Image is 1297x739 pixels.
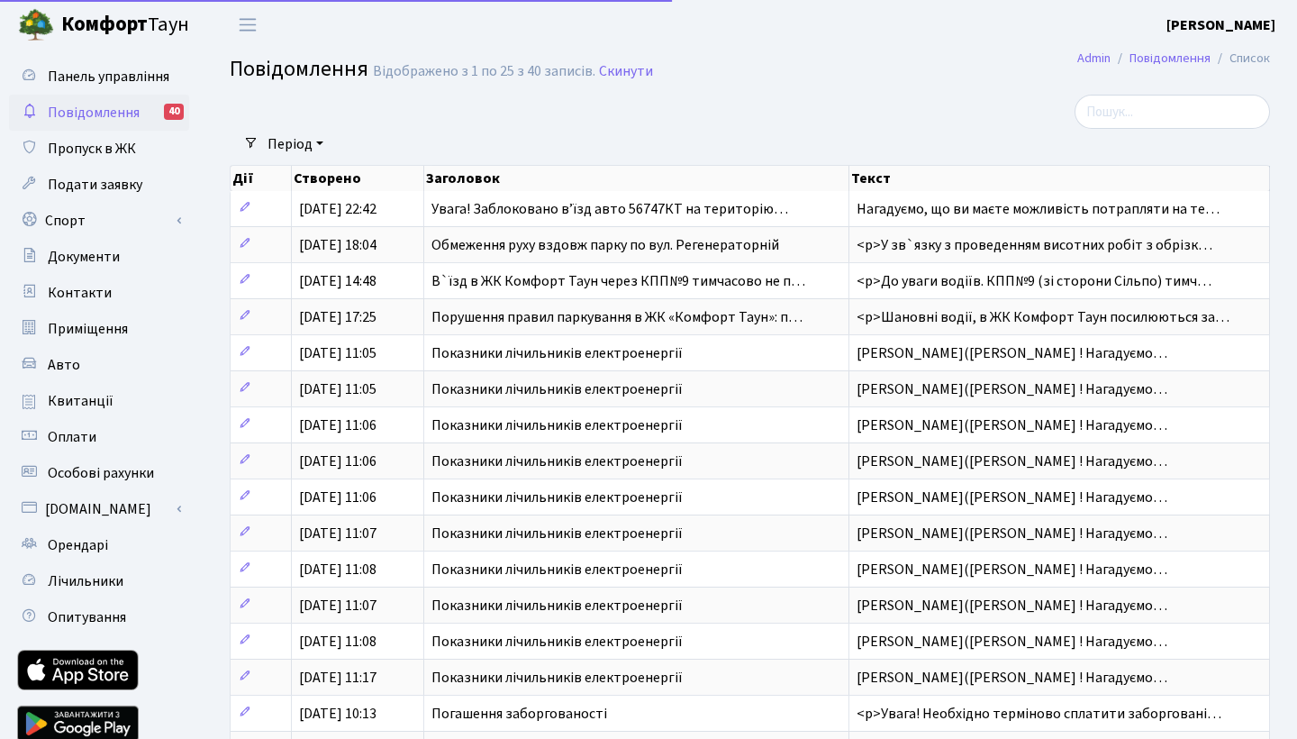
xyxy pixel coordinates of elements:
a: Оплати [9,419,189,455]
span: [PERSON_NAME]([PERSON_NAME] ! Нагадуємо… [857,415,1167,435]
a: Повідомлення [1129,49,1211,68]
span: [DATE] 10:13 [299,704,376,724]
a: Період [260,129,331,160]
th: Заголовок [424,166,849,191]
th: Дії [231,166,292,191]
span: Документи [48,247,120,267]
span: Порушення правил паркування в ЖК «Комфорт Таун»: п… [431,307,803,327]
span: [DATE] 17:25 [299,307,376,327]
span: [DATE] 11:06 [299,488,376,507]
a: Приміщення [9,311,189,347]
a: Подати заявку [9,167,189,203]
span: Показники лічильників електроенергії [431,343,683,363]
a: [DOMAIN_NAME] [9,491,189,527]
span: Таун [61,10,189,41]
a: Опитування [9,599,189,635]
span: <p>Шановні водії, в ЖК Комфорт Таун посилюються за… [857,307,1229,327]
span: Квитанції [48,391,113,411]
a: Admin [1077,49,1111,68]
span: Лічильники [48,571,123,591]
span: [DATE] 11:06 [299,415,376,435]
span: Пропуск в ЖК [48,139,136,159]
span: Орендарі [48,535,108,555]
input: Пошук... [1075,95,1270,129]
span: [DATE] 11:08 [299,632,376,652]
span: Панель управління [48,67,169,87]
a: Орендарі [9,527,189,563]
span: Показники лічильників електроенергії [431,560,683,579]
span: Показники лічильників електроенергії [431,596,683,616]
span: [PERSON_NAME]([PERSON_NAME] ! Нагадуємо… [857,488,1167,507]
a: Панель управління [9,59,189,95]
span: [DATE] 22:42 [299,199,376,219]
span: Показники лічильників електроенергії [431,379,683,399]
span: [PERSON_NAME]([PERSON_NAME] ! Нагадуємо… [857,560,1167,579]
span: <p>До уваги водіїв. КПП№9 (зі сторони Сільпо) тимч… [857,271,1211,291]
span: [PERSON_NAME]([PERSON_NAME] ! Нагадуємо… [857,524,1167,543]
span: Показники лічильників електроенергії [431,668,683,688]
a: Пропуск в ЖК [9,131,189,167]
span: Увага! Заблоковано вʼїзд авто 56747КТ на територію… [431,199,788,219]
span: [PERSON_NAME]([PERSON_NAME] ! Нагадуємо… [857,452,1167,471]
span: <p>Увага! Необхідно терміново сплатити заборговані… [857,704,1221,724]
span: Повідомлення [230,53,368,85]
span: [DATE] 11:06 [299,452,376,471]
a: Повідомлення40 [9,95,189,131]
a: Спорт [9,203,189,239]
span: Показники лічильників електроенергії [431,488,683,507]
nav: breadcrumb [1050,40,1297,78]
a: Авто [9,347,189,383]
span: Показники лічильників електроенергії [431,415,683,435]
span: [PERSON_NAME]([PERSON_NAME] ! Нагадуємо… [857,596,1167,616]
a: Квитанції [9,383,189,419]
span: [DATE] 11:05 [299,343,376,363]
span: Обмеження руху вздовж парку по вул. Регенераторній [431,235,779,255]
li: Список [1211,49,1270,68]
a: [PERSON_NAME] [1166,14,1275,36]
a: Особові рахунки [9,455,189,491]
b: [PERSON_NAME] [1166,15,1275,35]
span: [DATE] 18:04 [299,235,376,255]
span: [DATE] 11:08 [299,560,376,579]
b: Комфорт [61,10,148,39]
img: logo.png [18,7,54,43]
span: Повідомлення [48,103,140,123]
span: Погашення заборгованості [431,704,607,724]
a: Скинути [599,63,653,80]
span: Опитування [48,607,126,627]
div: Відображено з 1 по 25 з 40 записів. [373,63,595,80]
span: [DATE] 14:48 [299,271,376,291]
a: Контакти [9,275,189,311]
span: Показники лічильників електроенергії [431,452,683,471]
span: [PERSON_NAME]([PERSON_NAME] ! Нагадуємо… [857,343,1167,363]
span: Оплати [48,427,96,447]
span: [PERSON_NAME]([PERSON_NAME] ! Нагадуємо… [857,379,1167,399]
a: Документи [9,239,189,275]
div: 40 [164,104,184,120]
th: Текст [849,166,1270,191]
span: Контакти [48,283,112,303]
span: Приміщення [48,319,128,339]
button: Переключити навігацію [225,10,270,40]
span: Особові рахунки [48,463,154,483]
span: [DATE] 11:17 [299,668,376,688]
a: Лічильники [9,563,189,599]
span: [DATE] 11:07 [299,524,376,543]
span: [DATE] 11:07 [299,596,376,616]
span: Авто [48,355,80,375]
span: Показники лічильників електроенергії [431,524,683,543]
span: Подати заявку [48,175,142,195]
span: [DATE] 11:05 [299,379,376,399]
th: Створено [292,166,424,191]
span: Нагадуємо, що ви маєте можливість потрапляти на те… [857,199,1220,219]
span: [PERSON_NAME]([PERSON_NAME] ! Нагадуємо… [857,632,1167,652]
span: [PERSON_NAME]([PERSON_NAME] ! Нагадуємо… [857,668,1167,688]
span: <p>У зв`язку з проведенням висотних робіт з обрізк… [857,235,1212,255]
span: В`їзд в ЖК Комфорт Таун через КПП№9 тимчасово не п… [431,271,805,291]
span: Показники лічильників електроенергії [431,632,683,652]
